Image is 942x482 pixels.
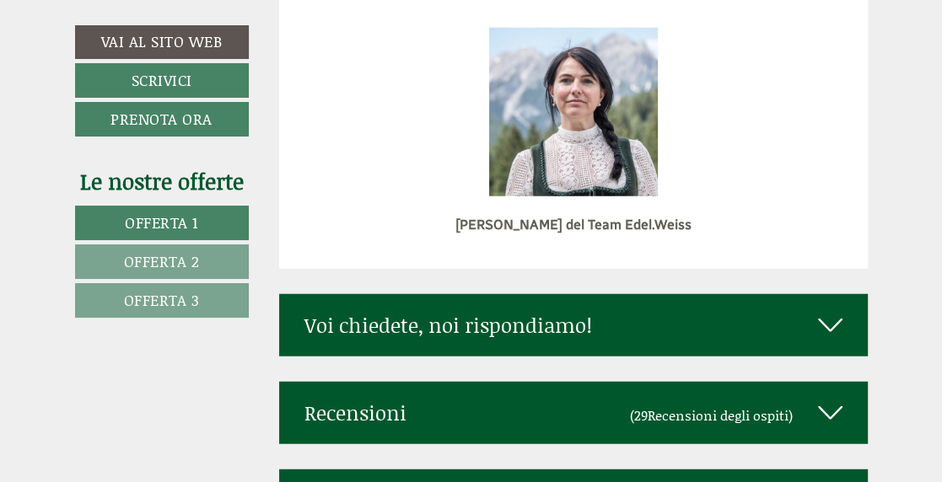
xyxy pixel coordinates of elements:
small: (29 ) [630,405,793,425]
span: Offerta 2 [124,250,200,272]
a: Scrivici [75,63,249,98]
span: Recensioni degli ospiti [648,405,789,425]
div: Le nostre offerte [75,166,249,197]
a: Prenota ora [75,102,249,137]
img: image [489,28,658,196]
div: Recensioni [279,382,868,444]
strong: [PERSON_NAME] del Team Edel.Weiss [455,217,692,233]
span: Offerta 1 [125,212,198,233]
a: Vai al sito web [75,25,249,59]
span: Offerta 3 [124,289,200,311]
div: Voi chiedete, noi rispondiamo! [279,294,868,356]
